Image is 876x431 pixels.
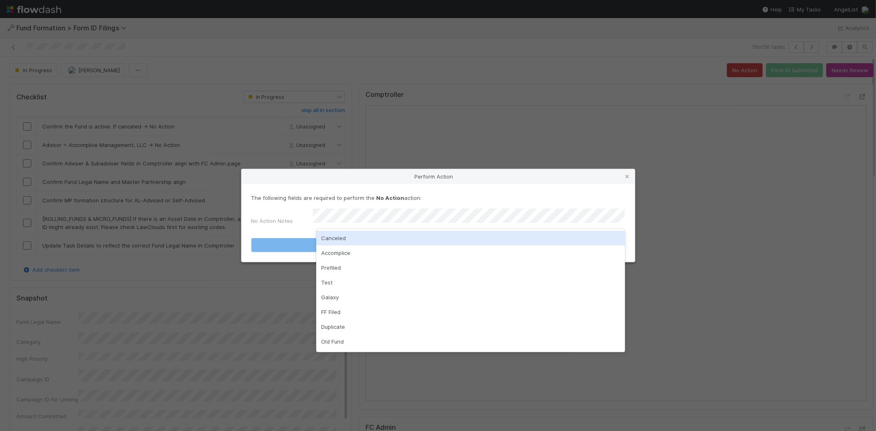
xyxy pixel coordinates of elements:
div: Old Fund [316,334,625,349]
div: External Counsel [316,349,625,364]
div: Accomplice [316,245,625,260]
p: The following fields are required to perform the action: [251,194,625,202]
div: Duplicate [316,319,625,334]
div: Canceled [316,231,625,245]
button: No Action [251,238,625,252]
label: No Action Notes [251,217,293,225]
div: Test [316,275,625,290]
div: Galaxy [316,290,625,305]
div: FF Filed [316,305,625,319]
div: Prefiled [316,260,625,275]
div: Perform Action [241,169,635,184]
strong: No Action [377,195,405,201]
